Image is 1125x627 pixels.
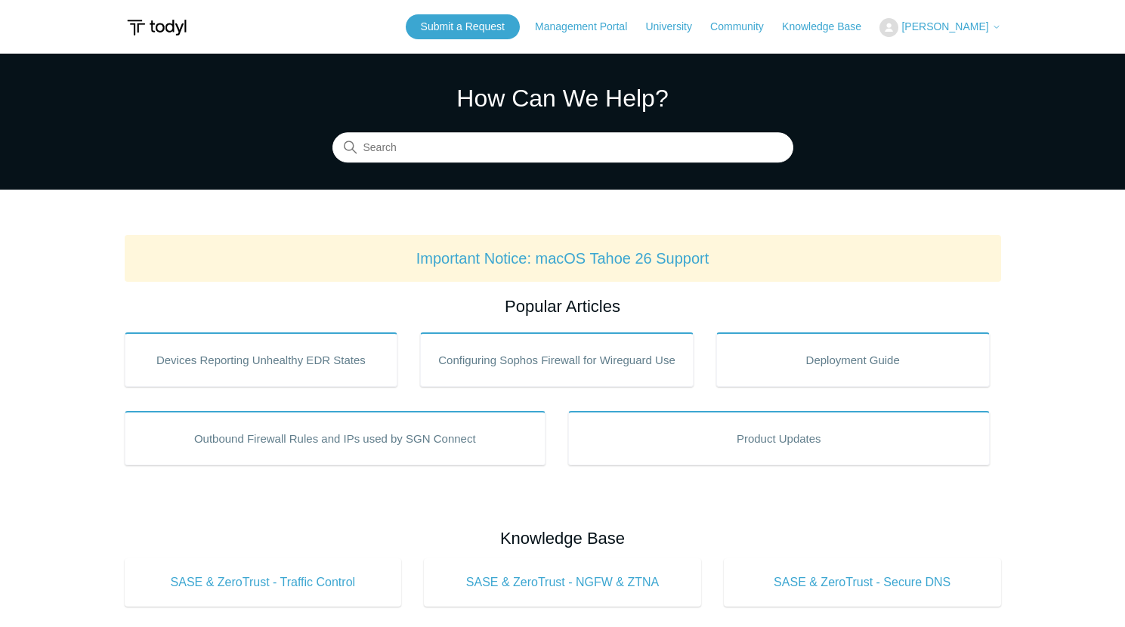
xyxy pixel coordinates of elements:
[332,133,793,163] input: Search
[879,18,1000,37] button: [PERSON_NAME]
[535,19,642,35] a: Management Portal
[125,411,546,465] a: Outbound Firewall Rules and IPs used by SGN Connect
[716,332,990,387] a: Deployment Guide
[332,80,793,116] h1: How Can We Help?
[125,332,398,387] a: Devices Reporting Unhealthy EDR States
[724,558,1001,607] a: SASE & ZeroTrust - Secure DNS
[125,14,189,42] img: Todyl Support Center Help Center home page
[424,558,701,607] a: SASE & ZeroTrust - NGFW & ZTNA
[447,573,678,591] span: SASE & ZeroTrust - NGFW & ZTNA
[125,294,1001,319] h2: Popular Articles
[901,20,988,32] span: [PERSON_NAME]
[645,19,706,35] a: University
[746,573,978,591] span: SASE & ZeroTrust - Secure DNS
[420,332,694,387] a: Configuring Sophos Firewall for Wireguard Use
[125,526,1001,551] h2: Knowledge Base
[782,19,876,35] a: Knowledge Base
[147,573,379,591] span: SASE & ZeroTrust - Traffic Control
[710,19,779,35] a: Community
[416,250,709,267] a: Important Notice: macOS Tahoe 26 Support
[125,558,402,607] a: SASE & ZeroTrust - Traffic Control
[568,411,990,465] a: Product Updates
[406,14,520,39] a: Submit a Request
